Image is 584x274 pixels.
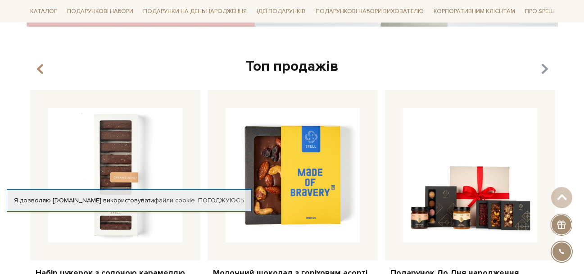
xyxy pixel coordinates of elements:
a: Погоджуюсь [198,196,244,205]
div: Я дозволяю [DOMAIN_NAME] використовувати [7,196,251,205]
a: Корпоративним клієнтам [430,4,519,19]
a: Подарункові набори [63,5,137,18]
a: Подарунки на День народження [140,5,250,18]
a: Каталог [27,5,61,18]
div: Топ продажів [27,57,558,76]
a: Подарункові набори вихователю [312,4,427,19]
a: Ідеї подарунків [253,5,309,18]
a: Про Spell [521,5,557,18]
a: файли cookie [154,196,195,204]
